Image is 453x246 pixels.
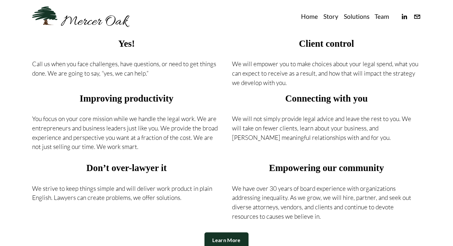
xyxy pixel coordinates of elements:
h3: Yes! [32,38,221,49]
a: Solutions [344,11,369,22]
p: We have over 30 years of board experience with organizations addressing inequality. As we grow, w... [232,184,421,221]
a: Story [323,11,338,22]
a: Team [375,11,389,22]
h3: Improving productivity [32,93,221,104]
p: We will empower you to make choices about your legal spend, what you can expect to receive as a r... [232,59,421,87]
h3: Connecting with you [232,93,421,104]
a: linkedin-unauth [401,13,408,20]
p: Call us when you face challenges, have questions, or need to get things done. We are going to say... [32,59,221,78]
p: We will not simply provide legal advice and leave the rest to you. We will take on fewer clients,... [232,114,421,142]
p: You focus on your core mission while we handle the legal work. We are entrepreneurs and business ... [32,114,221,152]
p: We strive to keep things simple and will deliver work product in plain English. Lawyers can creat... [32,184,221,203]
h3: Empowering our community [232,163,421,173]
h3: Client control [232,38,421,49]
h3: Don’t over-lawyer it [32,163,221,173]
a: Home [301,11,318,22]
a: info@merceroaklaw.com [413,13,421,20]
